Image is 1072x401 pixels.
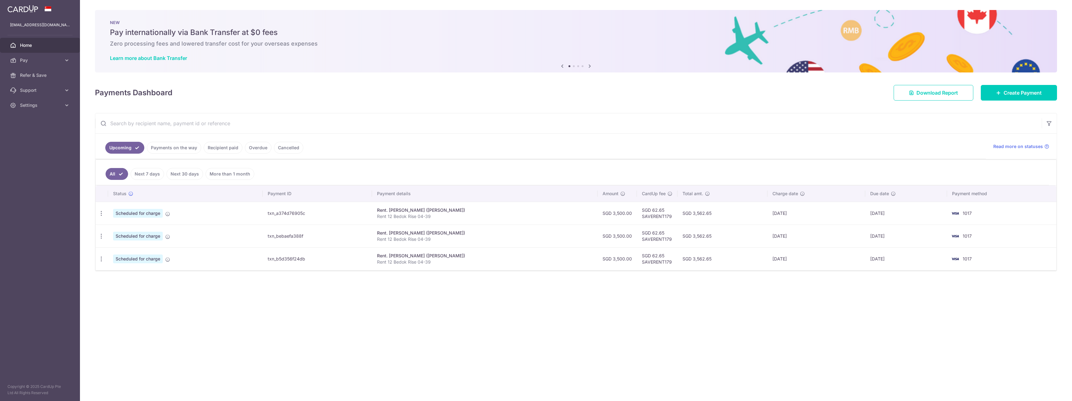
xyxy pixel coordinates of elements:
[95,10,1057,72] img: Bank transfer banner
[113,191,127,197] span: Status
[20,72,61,78] span: Refer & Save
[772,191,798,197] span: Charge date
[963,256,972,261] span: 1017
[105,142,144,154] a: Upcoming
[377,236,593,242] p: Rent 12 Bedok Rise 04-39
[110,55,187,61] a: Learn more about Bank Transfer
[20,57,61,63] span: Pay
[993,143,1049,150] a: Read more on statuses
[767,202,865,225] td: [DATE]
[993,143,1043,150] span: Read more on statuses
[1004,89,1042,97] span: Create Payment
[263,247,372,270] td: txn_b5d356f24db
[166,168,203,180] a: Next 30 days
[95,113,1042,133] input: Search by recipient name, payment id or reference
[274,142,303,154] a: Cancelled
[20,87,61,93] span: Support
[113,232,163,240] span: Scheduled for charge
[637,225,677,247] td: SGD 62.65 SAVERENT179
[106,168,128,180] a: All
[963,233,972,239] span: 1017
[20,42,61,48] span: Home
[947,186,1056,202] th: Payment method
[10,22,70,28] p: [EMAIL_ADDRESS][DOMAIN_NAME]
[865,225,947,247] td: [DATE]
[377,207,593,213] div: Rent. [PERSON_NAME] ([PERSON_NAME])
[949,232,961,240] img: Bank Card
[598,202,637,225] td: SGD 3,500.00
[642,191,666,197] span: CardUp fee
[377,230,593,236] div: Rent. [PERSON_NAME] ([PERSON_NAME])
[131,168,164,180] a: Next 7 days
[95,87,172,98] h4: Payments Dashboard
[949,255,961,263] img: Bank Card
[870,191,889,197] span: Due date
[637,247,677,270] td: SGD 62.65 SAVERENT179
[263,186,372,202] th: Payment ID
[677,247,767,270] td: SGD 3,562.65
[949,210,961,217] img: Bank Card
[377,259,593,265] p: Rent 12 Bedok Rise 04-39
[598,247,637,270] td: SGD 3,500.00
[113,255,163,263] span: Scheduled for charge
[147,142,201,154] a: Payments on the way
[677,225,767,247] td: SGD 3,562.65
[263,225,372,247] td: txn_bebaefa388f
[894,85,973,101] a: Download Report
[603,191,618,197] span: Amount
[677,202,767,225] td: SGD 3,562.65
[110,40,1042,47] h6: Zero processing fees and lowered transfer cost for your overseas expenses
[110,20,1042,25] p: NEW
[372,186,598,202] th: Payment details
[377,253,593,259] div: Rent. [PERSON_NAME] ([PERSON_NAME])
[981,85,1057,101] a: Create Payment
[377,213,593,220] p: Rent 12 Bedok Rise 04-39
[113,209,163,218] span: Scheduled for charge
[110,27,1042,37] h5: Pay internationally via Bank Transfer at $0 fees
[206,168,254,180] a: More than 1 month
[767,247,865,270] td: [DATE]
[7,5,38,12] img: CardUp
[598,225,637,247] td: SGD 3,500.00
[637,202,677,225] td: SGD 62.65 SAVERENT179
[916,89,958,97] span: Download Report
[865,202,947,225] td: [DATE]
[245,142,271,154] a: Overdue
[20,102,61,108] span: Settings
[204,142,242,154] a: Recipient paid
[767,225,865,247] td: [DATE]
[263,202,372,225] td: txn_a374d76905c
[682,191,703,197] span: Total amt.
[963,210,972,216] span: 1017
[865,247,947,270] td: [DATE]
